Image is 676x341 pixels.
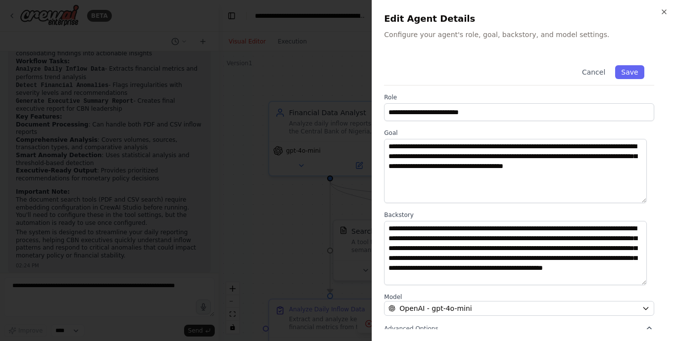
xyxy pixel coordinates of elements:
[384,324,654,334] button: Advanced Options
[384,12,664,26] h2: Edit Agent Details
[384,30,664,40] p: Configure your agent's role, goal, backstory, and model settings.
[384,301,654,316] button: OpenAI - gpt-4o-mini
[384,325,438,333] span: Advanced Options
[576,65,611,79] button: Cancel
[384,211,654,219] label: Backstory
[384,129,654,137] label: Goal
[399,303,472,313] span: OpenAI - gpt-4o-mini
[384,93,654,101] label: Role
[384,293,654,301] label: Model
[616,65,644,79] button: Save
